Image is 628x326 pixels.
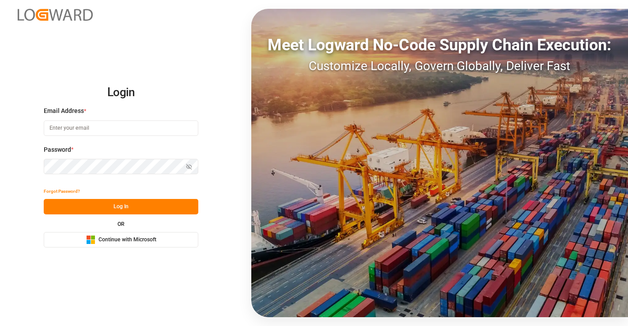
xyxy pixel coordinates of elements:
[18,9,93,21] img: Logward_new_orange.png
[251,33,628,57] div: Meet Logward No-Code Supply Chain Execution:
[44,145,71,154] span: Password
[44,199,198,214] button: Log In
[44,120,198,136] input: Enter your email
[44,106,84,116] span: Email Address
[44,184,80,199] button: Forgot Password?
[98,236,156,244] span: Continue with Microsoft
[44,232,198,247] button: Continue with Microsoft
[44,79,198,107] h2: Login
[251,57,628,75] div: Customize Locally, Govern Globally, Deliver Fast
[117,221,125,227] small: OR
